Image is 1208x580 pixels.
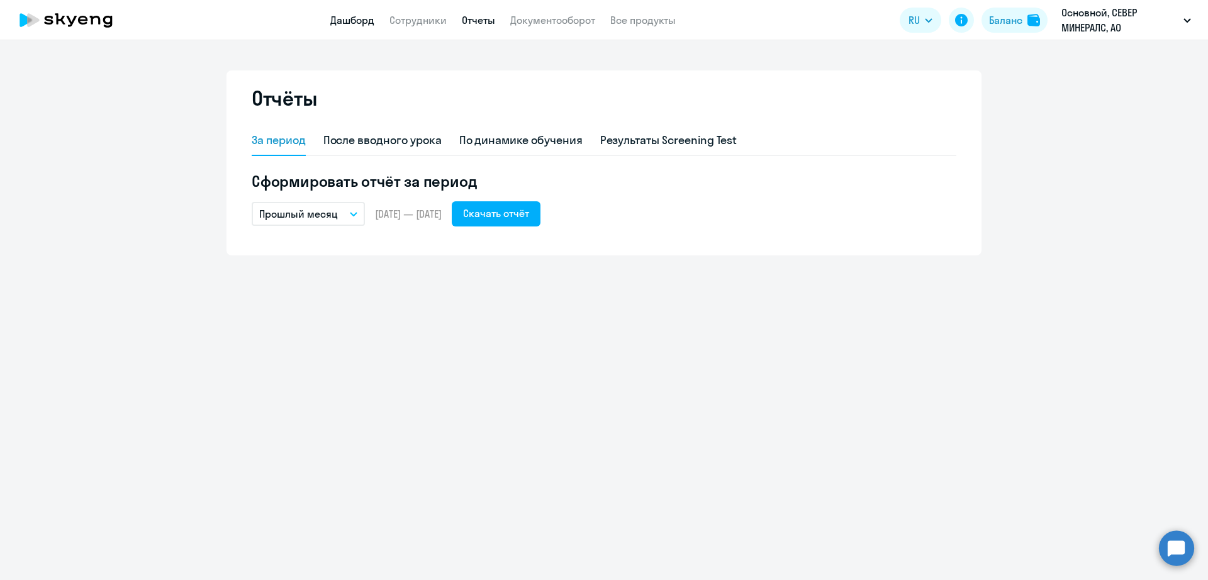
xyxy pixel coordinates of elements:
button: RU [900,8,941,33]
a: Сотрудники [389,14,447,26]
span: [DATE] — [DATE] [375,207,442,221]
a: Дашборд [330,14,374,26]
img: balance [1027,14,1040,26]
div: За период [252,132,306,148]
div: Баланс [989,13,1022,28]
div: После вводного урока [323,132,442,148]
div: Скачать отчёт [463,206,529,221]
a: Документооборот [510,14,595,26]
div: По динамике обучения [459,132,583,148]
p: Основной, СЕВЕР МИНЕРАЛС, АО [1061,5,1178,35]
p: Прошлый месяц [259,206,338,221]
a: Отчеты [462,14,495,26]
button: Скачать отчёт [452,201,540,226]
a: Все продукты [610,14,676,26]
button: Прошлый месяц [252,202,365,226]
span: RU [909,13,920,28]
h2: Отчёты [252,86,317,111]
button: Основной, СЕВЕР МИНЕРАЛС, АО [1055,5,1197,35]
div: Результаты Screening Test [600,132,737,148]
h5: Сформировать отчёт за период [252,171,956,191]
button: Балансbalance [981,8,1048,33]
